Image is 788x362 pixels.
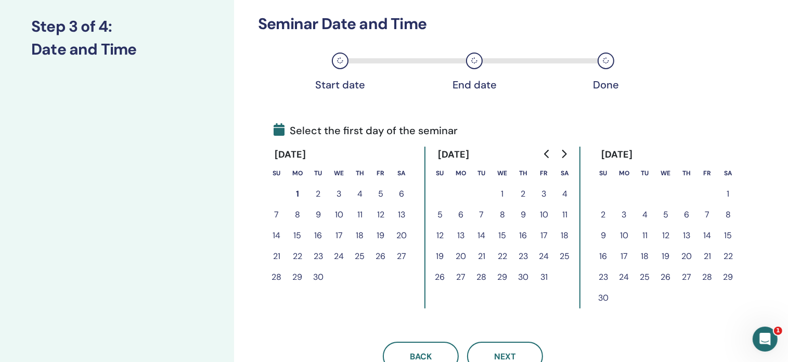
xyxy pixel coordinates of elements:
[391,246,412,267] button: 27
[534,204,554,225] button: 10
[655,225,676,246] button: 12
[614,225,635,246] button: 10
[308,204,329,225] button: 9
[450,267,471,288] button: 27
[635,246,655,267] button: 18
[266,204,287,225] button: 7
[492,246,513,267] button: 22
[266,267,287,288] button: 28
[697,204,718,225] button: 7
[287,204,308,225] button: 8
[697,225,718,246] button: 14
[471,225,492,246] button: 14
[774,327,782,335] span: 1
[593,288,614,308] button: 30
[534,225,554,246] button: 17
[554,204,575,225] button: 11
[31,17,203,36] h3: Step 3 of 4 :
[471,267,492,288] button: 28
[676,163,697,184] th: Thursday
[753,327,778,352] iframe: Intercom live chat
[513,246,534,267] button: 23
[314,79,366,91] div: Start date
[534,184,554,204] button: 3
[554,163,575,184] th: Saturday
[676,246,697,267] button: 20
[350,163,370,184] th: Thursday
[513,184,534,204] button: 2
[410,351,432,362] span: Back
[391,163,412,184] th: Saturday
[471,204,492,225] button: 7
[274,123,458,138] span: Select the first day of the seminar
[513,225,534,246] button: 16
[718,163,739,184] th: Saturday
[430,147,478,163] div: [DATE]
[492,225,513,246] button: 15
[448,79,500,91] div: End date
[593,246,614,267] button: 16
[655,267,676,288] button: 26
[539,144,556,164] button: Go to previous month
[308,163,329,184] th: Tuesday
[492,204,513,225] button: 8
[635,204,655,225] button: 4
[593,147,641,163] div: [DATE]
[329,246,350,267] button: 24
[697,163,718,184] th: Friday
[287,246,308,267] button: 22
[697,267,718,288] button: 28
[676,225,697,246] button: 13
[556,144,572,164] button: Go to next month
[580,79,632,91] div: Done
[370,184,391,204] button: 5
[513,163,534,184] th: Thursday
[513,204,534,225] button: 9
[655,163,676,184] th: Wednesday
[430,204,450,225] button: 5
[655,246,676,267] button: 19
[266,163,287,184] th: Sunday
[391,184,412,204] button: 6
[430,163,450,184] th: Sunday
[534,267,554,288] button: 31
[370,204,391,225] button: 12
[391,225,412,246] button: 20
[718,184,739,204] button: 1
[471,246,492,267] button: 21
[718,267,739,288] button: 29
[430,225,450,246] button: 12
[308,225,329,246] button: 16
[350,184,370,204] button: 4
[308,267,329,288] button: 30
[593,163,614,184] th: Sunday
[287,163,308,184] th: Monday
[450,204,471,225] button: 6
[430,246,450,267] button: 19
[287,225,308,246] button: 15
[266,246,287,267] button: 21
[614,246,635,267] button: 17
[593,225,614,246] button: 9
[31,40,203,59] h3: Date and Time
[676,267,697,288] button: 27
[593,204,614,225] button: 2
[614,163,635,184] th: Monday
[655,204,676,225] button: 5
[614,267,635,288] button: 24
[718,204,739,225] button: 8
[450,225,471,246] button: 13
[329,163,350,184] th: Wednesday
[266,147,315,163] div: [DATE]
[718,225,739,246] button: 15
[370,163,391,184] th: Friday
[492,184,513,204] button: 1
[391,204,412,225] button: 13
[534,246,554,267] button: 24
[350,204,370,225] button: 11
[471,163,492,184] th: Tuesday
[287,184,308,204] button: 1
[676,204,697,225] button: 6
[492,163,513,184] th: Wednesday
[370,246,391,267] button: 26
